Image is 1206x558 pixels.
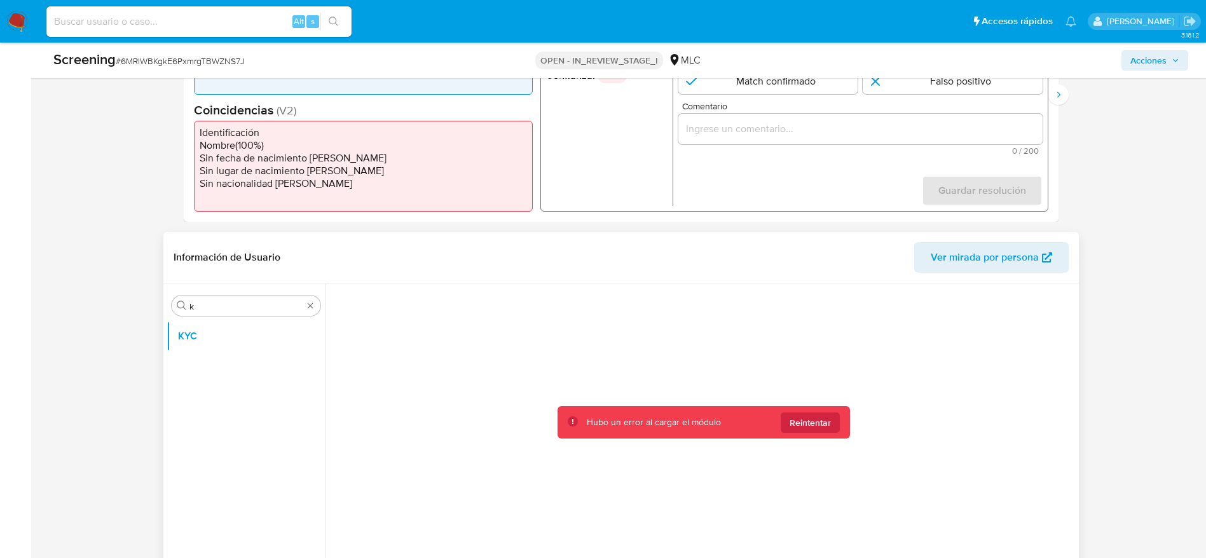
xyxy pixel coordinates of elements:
[1130,50,1167,71] span: Acciones
[167,321,325,351] button: KYC
[1066,16,1076,27] a: Notificaciones
[189,301,303,312] input: Buscar
[982,15,1053,28] span: Accesos rápidos
[931,242,1039,273] span: Ver mirada por persona
[53,49,116,69] b: Screening
[311,15,315,27] span: s
[294,15,304,27] span: Alt
[1121,50,1188,71] button: Acciones
[587,416,721,428] div: Hubo un error al cargar el módulo
[305,301,315,311] button: Borrar
[535,51,663,69] p: OPEN - IN_REVIEW_STAGE_I
[177,301,187,311] button: Buscar
[46,13,352,30] input: Buscar usuario o caso...
[1181,30,1200,40] span: 3.161.2
[668,53,701,67] div: MLC
[320,13,346,31] button: search-icon
[174,251,280,264] h1: Información de Usuario
[914,242,1069,273] button: Ver mirada por persona
[116,55,245,67] span: # 6MRlWBKgkE6PxmrgTBWZNS7J
[1183,15,1196,28] a: Salir
[1107,15,1179,27] p: ext_royacach@mercadolibre.com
